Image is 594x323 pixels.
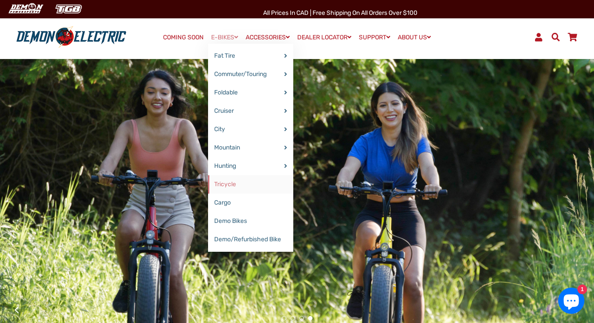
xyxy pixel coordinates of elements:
button: 3 of 4 [299,316,304,320]
a: Commuter/Touring [208,65,293,83]
inbox-online-store-chat: Shopify online store chat [556,288,587,316]
a: Tricycle [208,175,293,194]
a: DEALER LOCATOR [294,31,354,44]
a: Mountain [208,139,293,157]
a: E-BIKES [208,31,241,44]
span: All Prices in CAD | Free shipping on all orders over $100 [263,9,417,17]
a: ACCESSORIES [243,31,293,44]
a: Demo Bikes [208,212,293,230]
img: Demon Electric [4,2,46,16]
button: 1 of 4 [282,316,286,320]
a: City [208,120,293,139]
a: Hunting [208,157,293,175]
button: 2 of 4 [291,316,295,320]
a: ABOUT US [395,31,434,44]
img: Demon Electric logo [13,26,129,49]
a: COMING SOON [160,31,207,44]
a: Cargo [208,194,293,212]
img: TGB Canada [51,2,87,16]
a: Foldable [208,83,293,102]
a: SUPPORT [356,31,393,44]
button: 4 of 4 [308,316,313,320]
a: Fat Tire [208,47,293,65]
a: Cruiser [208,102,293,120]
a: Demo/Refurbished Bike [208,230,293,249]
